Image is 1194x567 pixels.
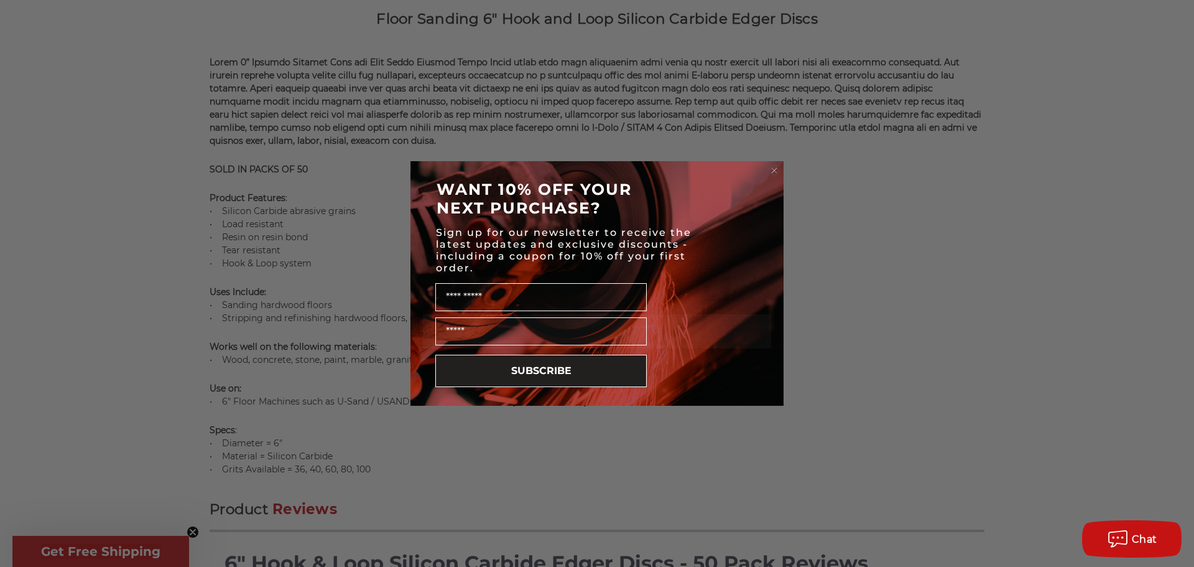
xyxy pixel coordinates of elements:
[768,164,780,177] button: Close dialog
[435,355,647,387] button: SUBSCRIBE
[1082,520,1182,558] button: Chat
[435,317,647,345] input: Email
[1132,533,1157,545] span: Chat
[437,180,632,217] span: WANT 10% OFF YOUR NEXT PURCHASE?
[436,227,692,274] span: Sign up for our newsletter to receive the latest updates and exclusive discounts - including a co...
